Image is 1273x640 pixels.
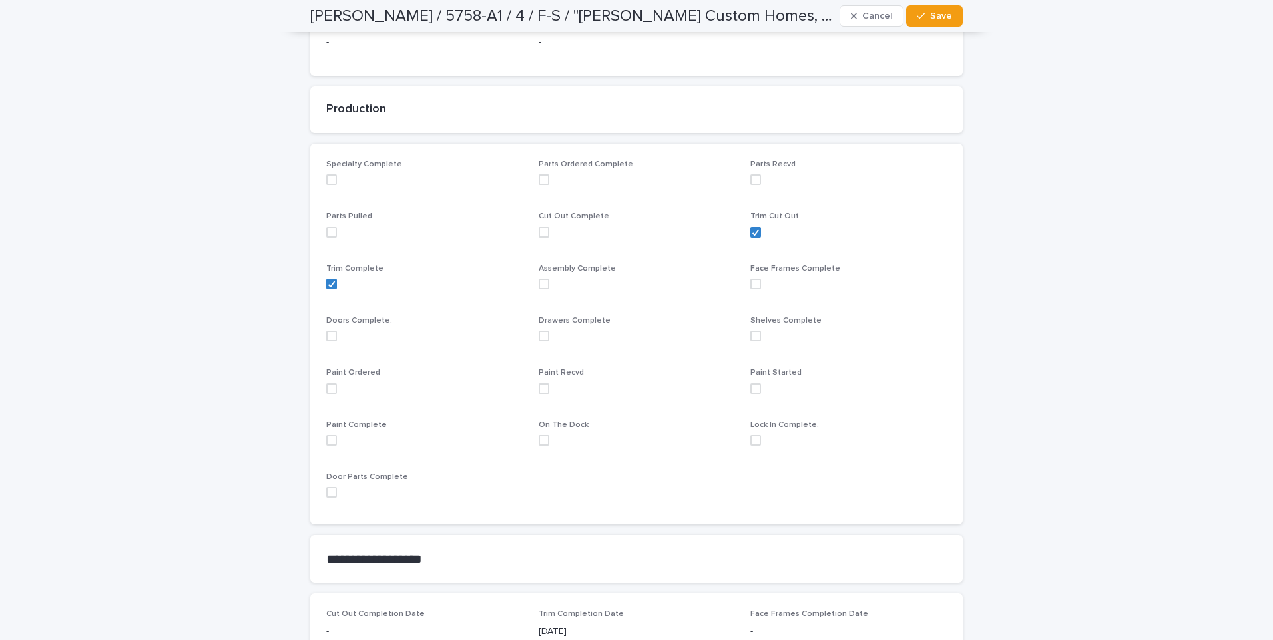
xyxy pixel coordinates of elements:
[750,212,799,220] span: Trim Cut Out
[326,265,383,273] span: Trim Complete
[326,317,392,325] span: Doors Complete.
[906,5,963,27] button: Save
[539,265,616,273] span: Assembly Complete
[539,610,624,618] span: Trim Completion Date
[326,212,372,220] span: Parts Pulled
[539,625,735,639] p: [DATE]
[750,610,868,618] span: Face Frames Completion Date
[326,625,523,639] p: -
[750,369,802,377] span: Paint Started
[539,160,633,168] span: Parts Ordered Complete
[326,421,387,429] span: Paint Complete
[750,265,840,273] span: Face Frames Complete
[326,102,947,117] h2: Production
[326,369,380,377] span: Paint Ordered
[750,317,822,325] span: Shelves Complete
[750,625,947,639] p: -
[539,317,611,325] span: Drawers Complete
[539,35,735,49] p: -
[310,7,834,26] h2: Saldivar / 5758-A1 / 4 / F-S / "Adam Michael Custom Homes, LLC" / Marc Zaiontz
[326,160,402,168] span: Specialty Complete
[862,11,892,21] span: Cancel
[539,421,589,429] span: On The Dock
[539,369,584,377] span: Paint Recvd
[930,11,952,21] span: Save
[326,35,523,49] p: -
[539,212,609,220] span: Cut Out Complete
[750,160,796,168] span: Parts Recvd
[326,610,425,618] span: Cut Out Completion Date
[750,421,819,429] span: Lock In Complete.
[326,473,408,481] span: Door Parts Complete
[840,5,903,27] button: Cancel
